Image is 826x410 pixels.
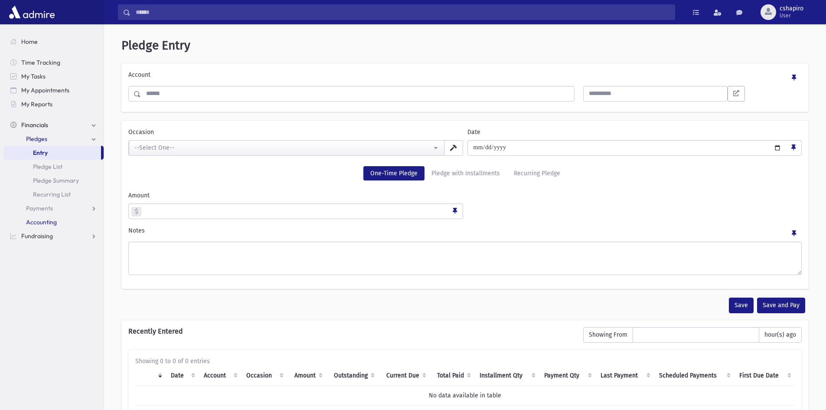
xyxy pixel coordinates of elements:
button: Save and Pay [757,298,805,313]
span: Time Tracking [21,59,60,66]
a: Time Tracking [3,56,104,69]
div: --Select One-- [134,143,432,152]
th: Payment Qty: activate to sort column ascending [539,366,595,386]
label: Occasion [128,128,154,137]
span: Pledge Summary [33,177,79,184]
span: User [780,12,803,19]
th: Total Paid: activate to sort column ascending [430,366,474,386]
a: Payments [3,201,104,215]
span: Payments [26,204,53,212]
th: Occasion : activate to sort column ascending [241,366,287,386]
a: Fundraising [3,229,104,243]
th: Account: activate to sort column ascending [199,366,241,386]
th: Current Due: activate to sort column ascending [378,366,429,386]
span: Accounting [26,218,57,226]
a: Pledge with Installments [424,166,507,180]
span: hour(s) ago [759,327,802,343]
span: Showing From [583,327,633,343]
a: My Reports [3,97,104,111]
a: Pledges [3,132,104,146]
a: Recurring Pledge [507,166,567,180]
input: Search [141,86,574,102]
th: First Due Date: activate to sort column ascending [734,366,795,386]
a: Recurring List [3,187,104,201]
span: Pledge List [33,163,62,171]
a: Accounting [3,215,104,229]
span: Pledges [26,135,47,143]
span: Fundraising [21,232,53,240]
button: --Select One-- [129,140,444,156]
label: Amount [128,191,150,200]
span: Pledge Entry [121,38,190,52]
div: Showing 0 to 0 of 0 entries [135,357,795,366]
label: Notes [128,226,145,238]
span: Financials [21,121,48,129]
label: Account [128,70,150,82]
a: Pledge Summary [3,174,104,187]
span: Entry [33,149,48,157]
a: My Appointments [3,83,104,97]
h6: Recently Entered [128,327,575,335]
th: Date: activate to sort column ascending [166,366,199,386]
a: Financials [3,118,104,132]
a: Home [3,35,104,49]
td: No data available in table [135,385,795,405]
input: Search [131,4,675,20]
th: Scheduled Payments: activate to sort column ascending [654,366,734,386]
label: Date [467,128,480,137]
span: cshapiro [780,5,803,12]
a: One-Time Pledge [363,166,424,180]
th: Installment Qty: activate to sort column ascending [474,366,539,386]
span: My Reports [21,100,52,108]
span: Recurring List [33,190,71,198]
span: My Tasks [21,72,46,80]
button: Save [729,298,754,313]
th: Amount: activate to sort column ascending [287,366,326,386]
th: Last Payment: activate to sort column ascending [595,366,654,386]
span: Home [21,38,38,46]
th: Outstanding: activate to sort column ascending [326,366,378,386]
img: AdmirePro [7,3,57,21]
a: Pledge List [3,160,104,174]
a: Entry [3,146,101,160]
span: $ [131,207,141,216]
span: My Appointments [21,86,69,94]
a: My Tasks [3,69,104,83]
